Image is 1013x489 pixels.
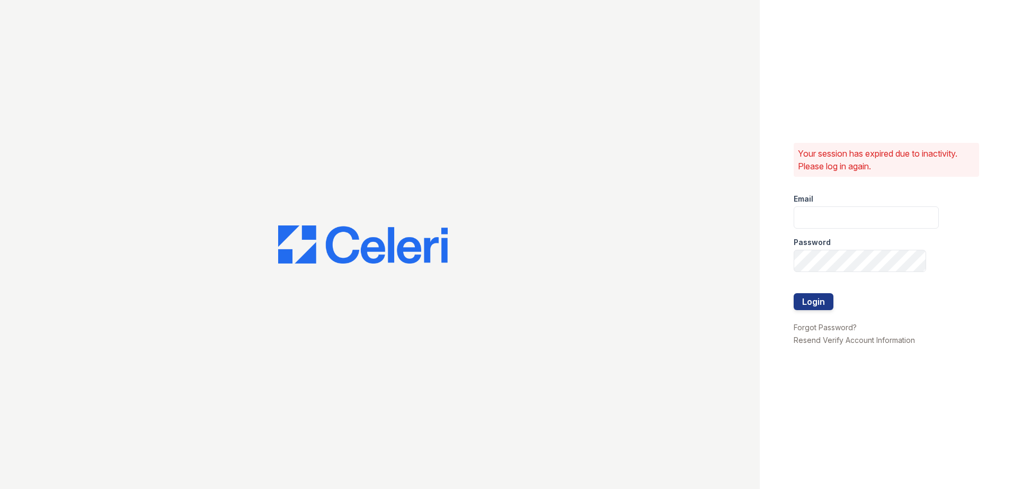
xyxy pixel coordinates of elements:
[278,225,448,264] img: CE_Logo_Blue-a8612792a0a2168367f1c8372b55b34899dd931a85d93a1a3d3e32e68fde9ad4.png
[794,194,813,204] label: Email
[794,323,857,332] a: Forgot Password?
[794,237,831,248] label: Password
[794,336,915,345] a: Resend Verify Account Information
[798,147,975,173] p: Your session has expired due to inactivity. Please log in again.
[794,293,833,310] button: Login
